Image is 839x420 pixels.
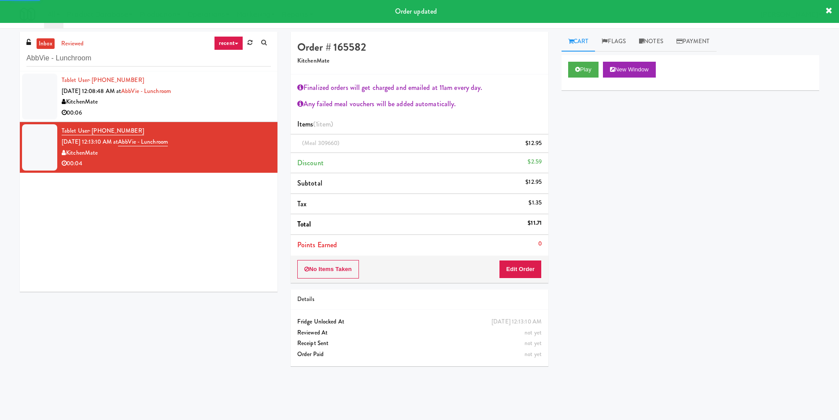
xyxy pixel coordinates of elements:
h4: Order # 165582 [297,41,542,53]
div: Order Paid [297,349,542,360]
span: (1 ) [313,119,333,129]
span: Items [297,119,333,129]
div: $2.59 [528,156,542,167]
span: [DATE] 12:13:10 AM at [62,138,118,146]
a: reviewed [59,38,86,49]
button: Edit Order [499,260,542,279]
span: not yet [525,339,542,347]
a: Tablet User· [PHONE_NUMBER] [62,126,144,135]
div: $12.95 [525,177,542,188]
div: 00:06 [62,108,271,119]
a: Cart [562,32,595,52]
div: $11.71 [528,218,542,229]
li: Tablet User· [PHONE_NUMBER][DATE] 12:13:10 AM atAbbVie - LunchroomKitchenMate00:04 [20,122,277,172]
li: Tablet User· [PHONE_NUMBER][DATE] 12:08:48 AM atAbbVie - LunchroomKitchenMate00:06 [20,71,277,122]
span: · [PHONE_NUMBER] [89,76,144,84]
span: · [PHONE_NUMBER] [89,126,144,135]
div: [DATE] 12:13:10 AM [492,316,542,327]
div: KitchenMate [62,148,271,159]
a: inbox [37,38,55,49]
ng-pluralize: item [318,119,331,129]
div: KitchenMate [62,97,271,108]
span: Discount [297,158,324,168]
button: Play [568,62,599,78]
span: Points Earned [297,240,337,250]
span: (Meal 309660) [302,139,340,147]
div: Fridge Unlocked At [297,316,542,327]
span: Total [297,219,311,229]
button: New Window [603,62,656,78]
h5: KitchenMate [297,58,542,64]
div: 0 [538,238,542,249]
div: Receipt Sent [297,338,542,349]
div: Reviewed At [297,327,542,338]
span: not yet [525,350,542,358]
span: not yet [525,328,542,337]
span: Subtotal [297,178,322,188]
input: Search vision orders [26,50,271,67]
a: AbbVie - Lunchroom [121,87,171,95]
div: Finalized orders will get charged and emailed at 11am every day. [297,81,542,94]
a: Payment [670,32,717,52]
a: AbbVie - Lunchroom [118,138,168,146]
div: $1.35 [529,197,542,208]
a: Flags [595,32,632,52]
div: $12.95 [525,138,542,149]
div: 00:04 [62,158,271,169]
a: recent [214,36,243,50]
a: Tablet User· [PHONE_NUMBER] [62,76,144,84]
div: Details [297,294,542,305]
button: No Items Taken [297,260,359,279]
a: Notes [632,32,670,52]
span: [DATE] 12:08:48 AM at [62,87,121,95]
span: Order updated [395,6,437,16]
div: Any failed meal vouchers will be added automatically. [297,97,542,111]
span: Tax [297,199,307,209]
